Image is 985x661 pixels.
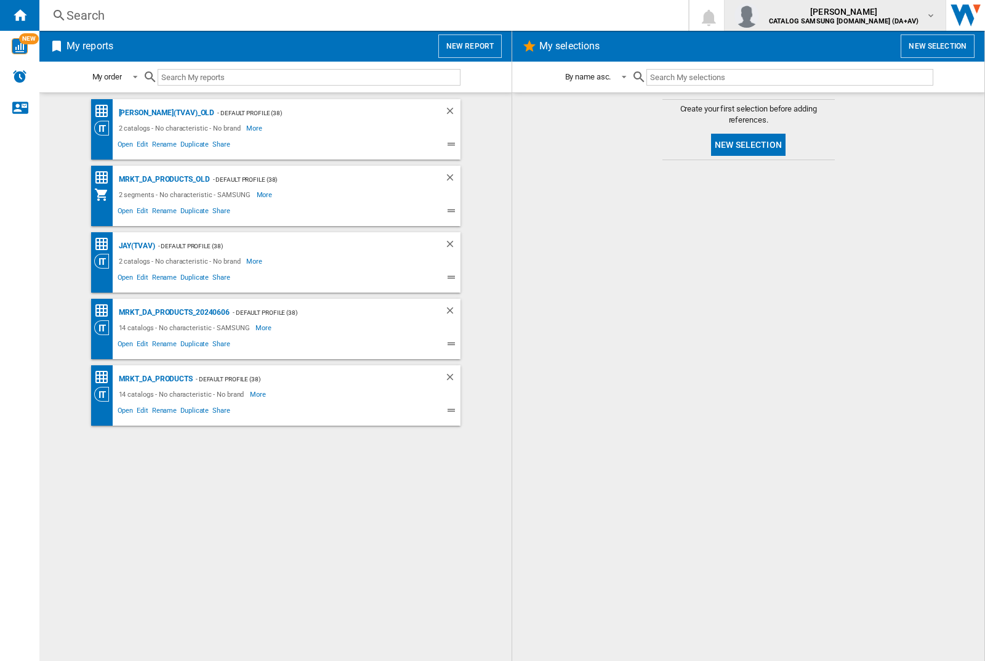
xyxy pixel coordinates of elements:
div: 2 segments - No characteristic - SAMSUNG [116,187,257,202]
span: More [246,121,264,136]
div: JAY(TVAV) [116,238,155,254]
span: Open [116,205,135,220]
span: Rename [150,338,179,353]
div: 14 catalogs - No characteristic - No brand [116,387,251,402]
div: [PERSON_NAME](TVAV)_old [116,105,215,121]
span: Open [116,405,135,420]
span: More [255,320,273,335]
span: Open [116,338,135,353]
div: Category View [94,387,116,402]
span: Duplicate [179,205,211,220]
div: - Default profile (38) [155,238,420,254]
span: Open [116,139,135,153]
div: My Assortment [94,187,116,202]
div: Price Matrix [94,303,116,318]
span: Share [211,205,232,220]
div: - Default profile (38) [193,371,420,387]
button: New selection [901,34,975,58]
div: Price Matrix [94,370,116,385]
span: Share [211,139,232,153]
div: Delete [444,172,460,187]
div: Search [66,7,656,24]
div: Category View [94,254,116,269]
span: Rename [150,272,179,286]
span: Edit [135,405,150,420]
span: Share [211,338,232,353]
h2: My reports [64,34,116,58]
span: More [250,387,268,402]
div: - Default profile (38) [210,172,420,187]
span: Duplicate [179,272,211,286]
div: - Default profile (38) [230,305,419,320]
input: Search My selections [646,69,933,86]
div: 2 catalogs - No characteristic - No brand [116,254,247,269]
span: More [257,187,275,202]
span: Edit [135,139,150,153]
span: Duplicate [179,338,211,353]
button: New report [438,34,502,58]
div: 2 catalogs - No characteristic - No brand [116,121,247,136]
span: Create your first selection before adding references. [662,103,835,126]
img: alerts-logo.svg [12,69,27,84]
input: Search My reports [158,69,460,86]
div: Delete [444,238,460,254]
span: NEW [19,33,39,44]
div: Delete [444,105,460,121]
button: New selection [711,134,786,156]
span: Edit [135,205,150,220]
span: Share [211,405,232,420]
div: 14 catalogs - No characteristic - SAMSUNG [116,320,256,335]
div: Category View [94,121,116,136]
div: MRKT_DA_PRODUCTS [116,371,193,387]
span: Rename [150,405,179,420]
div: MRKT_DA_PRODUCTS_OLD [116,172,210,187]
div: Delete [444,371,460,387]
span: [PERSON_NAME] [769,6,919,18]
div: My order [92,72,122,81]
div: - Default profile (38) [214,105,419,121]
img: wise-card.svg [12,38,28,54]
div: Price Matrix [94,237,116,252]
div: Price Matrix [94,103,116,119]
div: Category View [94,320,116,335]
img: profile.jpg [734,3,759,28]
div: MRKT_DA_PRODUCTS_20240606 [116,305,230,320]
div: By name asc. [565,72,611,81]
span: More [246,254,264,269]
span: Share [211,272,232,286]
span: Rename [150,139,179,153]
h2: My selections [537,34,602,58]
div: Delete [444,305,460,320]
span: Rename [150,205,179,220]
span: Open [116,272,135,286]
span: Duplicate [179,405,211,420]
span: Duplicate [179,139,211,153]
span: Edit [135,272,150,286]
b: CATALOG SAMSUNG [DOMAIN_NAME] (DA+AV) [769,17,919,25]
div: Price Matrix [94,170,116,185]
span: Edit [135,338,150,353]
